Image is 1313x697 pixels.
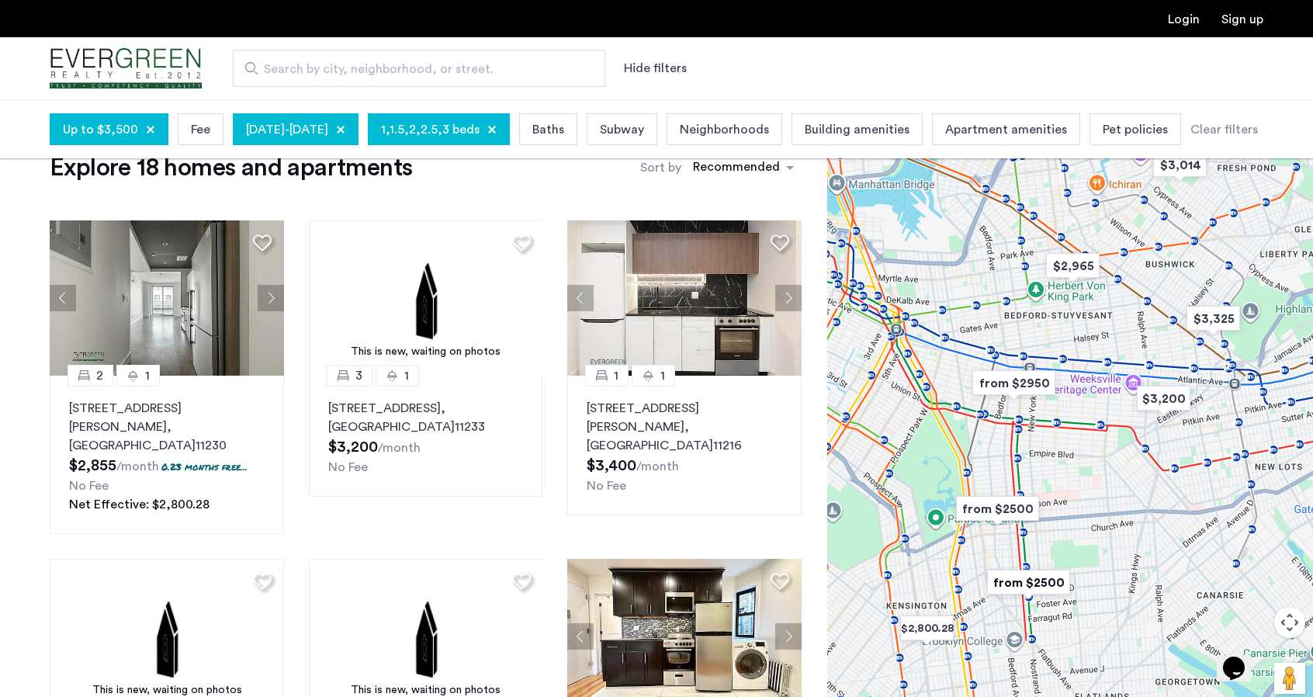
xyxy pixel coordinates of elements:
span: No Fee [587,480,626,492]
div: $2,800.28 [894,611,960,646]
button: Previous apartment [567,285,594,311]
span: - [285,120,289,139]
span: [DATE] [246,120,285,139]
a: This is new, waiting on photos [309,220,543,376]
button: Next apartment [775,623,802,650]
a: 11[STREET_ADDRESS][PERSON_NAME], [GEOGRAPHIC_DATA]11216No Fee [567,376,802,515]
button: Next apartment [258,285,284,311]
button: Previous apartment [50,285,76,311]
sub: /month [378,442,421,454]
sub: /month [636,460,679,473]
span: Subway [600,120,644,139]
div: $3,325 [1180,301,1246,336]
p: 0.23 months free... [161,460,248,473]
div: from $2950 [966,366,1062,401]
span: Pet policies [1103,120,1168,139]
button: Drag Pegman onto the map to open Street View [1274,663,1305,694]
span: [DATE] [289,120,328,139]
div: This is new, waiting on photos [317,344,535,360]
div: Clear filters [1190,120,1258,139]
iframe: chat widget [1217,635,1266,681]
a: Cazamio Logo [50,40,202,98]
span: Fee [191,120,210,139]
span: 1,1.5,2,2.5,3 beds [381,120,480,139]
button: Map camera controls [1274,607,1305,638]
label: Sort by [640,158,681,177]
span: Search by city, neighborhood, or street. [264,60,562,78]
span: $2,855 [69,458,116,473]
span: 1 [145,366,150,385]
p: [STREET_ADDRESS] 11233 [328,399,524,436]
img: 1999_638548584132613859.jpeg [567,220,802,376]
span: 3 [355,366,362,385]
span: 1 [614,366,618,385]
span: $3,200 [328,439,378,455]
span: Up to $3,500 [63,120,138,139]
span: Neighborhoods [680,120,769,139]
img: 2.gif [309,220,543,376]
sub: /month [116,460,159,473]
a: Registration [1221,13,1263,26]
div: $2,965 [1040,248,1106,283]
div: $3,014 [1147,147,1213,182]
p: [STREET_ADDRESS][PERSON_NAME] 11230 [69,399,265,455]
span: 2 [96,366,103,385]
ng-select: sort-apartment [685,154,802,182]
span: 1 [404,366,409,385]
div: $3,200 [1131,381,1197,416]
button: Previous apartment [567,623,594,650]
span: No Fee [328,461,368,473]
span: 1 [660,366,665,385]
span: Apartment amenities [945,120,1067,139]
input: Apartment Search [233,50,605,87]
a: Login [1168,13,1200,26]
button: Show or hide filters [624,59,687,78]
button: Next apartment [775,285,802,311]
span: Baths [532,120,564,139]
span: Building amenities [805,120,909,139]
a: 21[STREET_ADDRESS][PERSON_NAME], [GEOGRAPHIC_DATA]112300.23 months free...No FeeNet Effective: $2... [50,376,284,534]
p: [STREET_ADDRESS][PERSON_NAME] 11216 [587,399,782,455]
h1: Explore 18 homes and apartments [50,152,412,183]
img: logo [50,40,202,98]
a: 31[STREET_ADDRESS], [GEOGRAPHIC_DATA]11233No Fee [309,376,543,497]
img: 66a1adb6-6608-43dd-a245-dc7333f8b390_638887042154186807.jpeg [50,220,284,376]
div: from $2500 [950,491,1045,526]
span: Net Effective: $2,800.28 [69,498,210,511]
div: from $2500 [981,565,1076,600]
span: No Fee [69,480,109,492]
span: $3,400 [587,458,636,473]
